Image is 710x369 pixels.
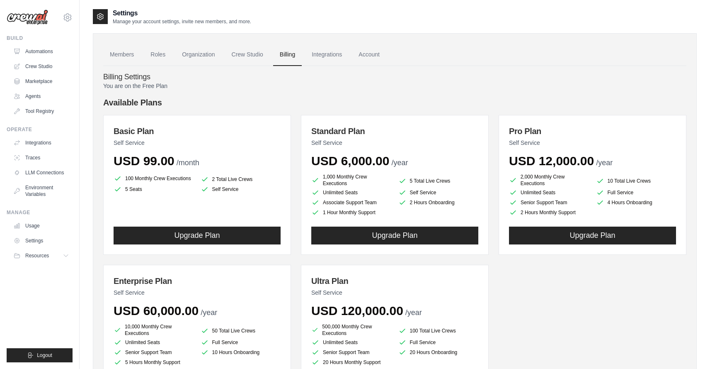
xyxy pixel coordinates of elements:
[311,275,478,287] h3: Ultra Plan
[201,325,281,337] li: 50 Total Live Crews
[114,358,194,367] li: 5 Hours Monthly Support
[10,45,73,58] a: Automations
[7,126,73,133] div: Operate
[311,227,478,244] button: Upgrade Plan
[144,44,172,66] a: Roles
[10,166,73,179] a: LLM Connections
[114,323,194,337] li: 10,000 Monthly Crew Executions
[311,188,392,197] li: Unlimited Seats
[398,175,479,187] li: 5 Total Live Crews
[398,198,479,207] li: 2 Hours Onboarding
[405,308,422,317] span: /year
[391,159,408,167] span: /year
[10,136,73,149] a: Integrations
[7,10,48,25] img: Logo
[114,338,194,347] li: Unlimited Seats
[103,82,686,90] p: You are on the Free Plan
[114,185,194,193] li: 5 Seats
[201,338,281,347] li: Full Service
[103,73,686,82] h4: Billing Settings
[596,188,676,197] li: Full Service
[509,208,589,217] li: 2 Hours Monthly Support
[311,174,392,187] li: 1,000 Monthly Crew Executions
[103,44,141,66] a: Members
[311,348,392,357] li: Senior Support Team
[509,198,589,207] li: Senior Support Team
[7,209,73,216] div: Manage
[114,227,281,244] button: Upgrade Plan
[114,139,281,147] p: Self Service
[352,44,386,66] a: Account
[201,175,281,183] li: 2 Total Live Crews
[7,35,73,42] div: Build
[10,60,73,73] a: Crew Studio
[114,288,281,297] p: Self Service
[10,151,73,164] a: Traces
[225,44,270,66] a: Crew Studio
[509,139,676,147] p: Self Service
[311,323,392,337] li: 500,000 Monthly Crew Executions
[509,188,589,197] li: Unlimited Seats
[311,208,392,217] li: 1 Hour Monthly Support
[398,338,479,347] li: Full Service
[103,97,686,108] h4: Available Plans
[509,154,594,168] span: USD 12,000.00
[596,198,676,207] li: 4 Hours Onboarding
[311,358,392,367] li: 20 Hours Monthly Support
[201,185,281,193] li: Self Service
[398,348,479,357] li: 20 Hours Onboarding
[10,234,73,247] a: Settings
[311,338,392,347] li: Unlimited Seats
[10,249,73,262] button: Resources
[273,44,302,66] a: Billing
[175,44,221,66] a: Organization
[305,44,349,66] a: Integrations
[114,154,174,168] span: USD 99.00
[177,159,199,167] span: /month
[10,219,73,232] a: Usage
[596,159,613,167] span: /year
[311,288,478,297] p: Self Service
[114,125,281,137] h3: Basic Plan
[201,348,281,357] li: 10 Hours Onboarding
[25,252,49,259] span: Resources
[10,181,73,201] a: Environment Variables
[311,198,392,207] li: Associate Support Team
[398,188,479,197] li: Self Service
[201,308,217,317] span: /year
[7,348,73,362] button: Logout
[10,90,73,103] a: Agents
[114,304,199,318] span: USD 60,000.00
[509,125,676,137] h3: Pro Plan
[114,348,194,357] li: Senior Support Team
[10,75,73,88] a: Marketplace
[113,18,251,25] p: Manage your account settings, invite new members, and more.
[114,174,194,183] li: 100 Monthly Crew Executions
[37,352,52,359] span: Logout
[311,304,403,318] span: USD 120,000.00
[398,325,479,337] li: 100 Total Live Crews
[509,174,589,187] li: 2,000 Monthly Crew Executions
[311,139,478,147] p: Self Service
[311,125,478,137] h3: Standard Plan
[596,175,676,187] li: 10 Total Live Crews
[10,105,73,118] a: Tool Registry
[509,227,676,244] button: Upgrade Plan
[114,275,281,287] h3: Enterprise Plan
[311,154,389,168] span: USD 6,000.00
[113,8,251,18] h2: Settings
